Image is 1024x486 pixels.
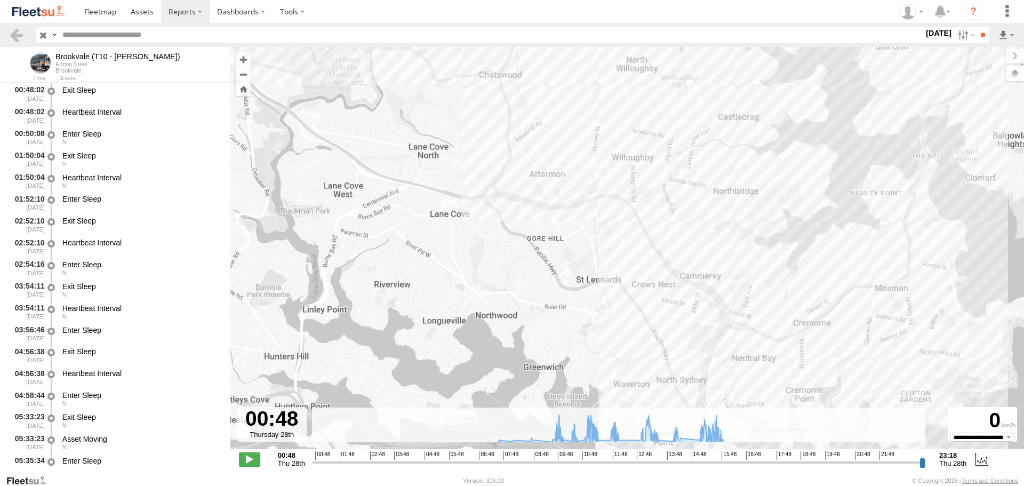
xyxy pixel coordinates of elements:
[9,76,46,81] div: Time
[62,422,67,428] span: Heading: 1
[62,444,67,450] span: Heading: 1
[62,391,220,400] div: Enter Sleep
[9,171,46,191] div: 01:50:04 [DATE]
[463,477,504,484] div: Version: 306.00
[746,451,761,460] span: 16:48
[637,451,652,460] span: 12:48
[722,451,737,460] span: 15:48
[425,451,439,460] span: 04:48
[62,238,220,248] div: Heartbeat Interval
[62,85,220,95] div: Exit Sleep
[62,369,220,378] div: Heartbeat Interval
[9,411,46,431] div: 05:33:23 [DATE]
[9,367,46,387] div: 04:56:38 [DATE]
[939,459,966,467] span: Thu 28th Aug 2025
[825,451,840,460] span: 19:48
[62,412,220,422] div: Exit Sleep
[777,451,791,460] span: 17:48
[997,27,1015,43] label: Export results as...
[236,52,251,67] button: Zoom in
[62,325,220,335] div: Enter Sleep
[9,280,46,300] div: 03:54:11 [DATE]
[6,475,55,486] a: Visit our Website
[62,304,220,313] div: Heartbeat Interval
[55,52,180,61] div: Brookvale (T10 - Gary) - View Asset History
[50,27,59,43] label: Search Query
[239,452,260,466] label: Play/Stop
[534,451,549,460] span: 08:48
[62,313,67,320] span: Heading: 6
[62,269,67,276] span: Heading: 6
[9,389,46,409] div: 04:58:44 [DATE]
[9,433,46,452] div: 05:33:23 [DATE]
[801,451,815,460] span: 18:48
[55,61,180,67] div: Edcon Steel
[278,451,305,459] strong: 00:48
[667,451,682,460] span: 13:48
[394,451,409,460] span: 03:48
[62,434,220,444] div: Asset Moving
[9,106,46,125] div: 00:48:02 [DATE]
[9,324,46,344] div: 03:56:46 [DATE]
[503,451,518,460] span: 07:48
[896,4,927,20] div: Michael Bevan
[62,173,220,182] div: Heartbeat Interval
[62,456,220,466] div: Enter Sleep
[9,346,46,365] div: 04:56:38 [DATE]
[9,84,46,103] div: 00:48:02 [DATE]
[9,193,46,213] div: 01:52:10 [DATE]
[9,258,46,278] div: 02:54:16 [DATE]
[315,451,330,460] span: 00:48
[9,149,46,169] div: 01:50:04 [DATE]
[613,451,628,460] span: 11:48
[479,451,494,460] span: 06:48
[558,451,573,460] span: 09:48
[62,347,220,356] div: Exit Sleep
[370,451,385,460] span: 02:48
[879,451,894,460] span: 21:48
[11,4,66,19] img: fleetsu-logo-horizontal.svg
[278,459,305,467] span: Thu 28th Aug 2025
[9,128,46,147] div: 00:50:08 [DATE]
[965,3,982,20] i: ?
[9,214,46,234] div: 02:52:10 [DATE]
[62,182,67,189] span: Heading: 8
[340,451,355,460] span: 01:48
[939,451,966,459] strong: 23:18
[62,291,67,298] span: Heading: 6
[62,107,220,117] div: Heartbeat Interval
[62,260,220,269] div: Enter Sleep
[9,455,46,474] div: 05:35:34 [DATE]
[855,451,870,460] span: 20:48
[954,27,977,43] label: Search Filter Options
[62,282,220,291] div: Exit Sleep
[9,27,24,43] a: Back to previous Page
[236,67,251,82] button: Zoom out
[62,151,220,161] div: Exit Sleep
[9,236,46,256] div: 02:52:10 [DATE]
[924,27,954,39] label: [DATE]
[55,67,180,74] div: Brookvale
[61,76,230,81] div: Event
[912,477,1018,484] div: © Copyright 2025 -
[582,451,597,460] span: 10:48
[692,451,707,460] span: 14:48
[62,194,220,204] div: Enter Sleep
[62,161,67,167] span: Heading: 8
[962,477,1018,484] a: Terms and Conditions
[62,216,220,226] div: Exit Sleep
[62,139,67,145] span: Heading: 8
[62,129,220,139] div: Enter Sleep
[9,302,46,322] div: 03:54:11 [DATE]
[236,82,251,96] button: Zoom Home
[62,400,67,407] span: Heading: 1
[949,409,1015,433] div: 0
[449,451,464,460] span: 05:48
